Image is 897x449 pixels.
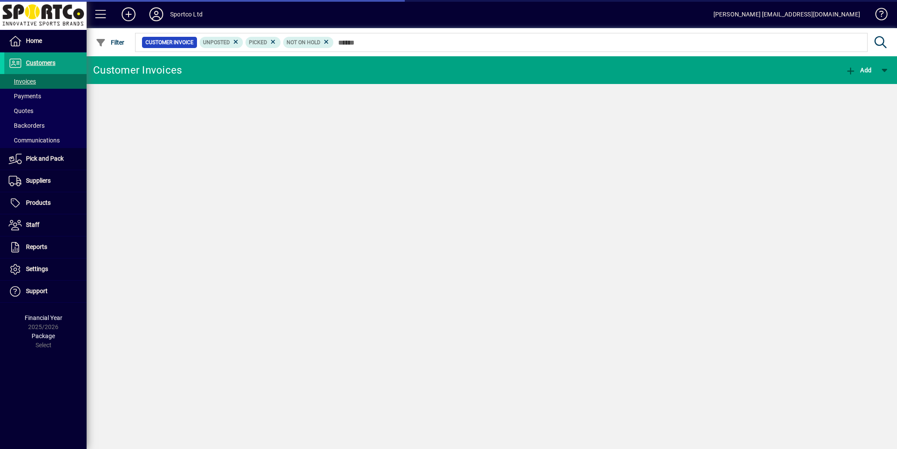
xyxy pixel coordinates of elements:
[4,74,87,89] a: Invoices
[26,177,51,184] span: Suppliers
[4,118,87,133] a: Backorders
[9,122,45,129] span: Backorders
[96,39,125,46] span: Filter
[4,103,87,118] a: Quotes
[32,333,55,339] span: Package
[283,37,334,48] mat-chip: Hold Status: Not On Hold
[287,39,320,45] span: Not On Hold
[26,243,47,250] span: Reports
[249,39,267,45] span: Picked
[94,35,127,50] button: Filter
[713,7,860,21] div: [PERSON_NAME] [EMAIL_ADDRESS][DOMAIN_NAME]
[245,37,281,48] mat-chip: Picking Status: Picked
[4,170,87,192] a: Suppliers
[4,89,87,103] a: Payments
[4,236,87,258] a: Reports
[9,78,36,85] span: Invoices
[845,67,871,74] span: Add
[26,265,48,272] span: Settings
[9,137,60,144] span: Communications
[115,6,142,22] button: Add
[4,258,87,280] a: Settings
[4,133,87,148] a: Communications
[145,38,194,47] span: Customer Invoice
[142,6,170,22] button: Profile
[203,39,230,45] span: Unposted
[4,214,87,236] a: Staff
[26,287,48,294] span: Support
[869,2,886,30] a: Knowledge Base
[26,155,64,162] span: Pick and Pack
[26,37,42,44] span: Home
[4,148,87,170] a: Pick and Pack
[4,30,87,52] a: Home
[26,221,39,228] span: Staff
[4,192,87,214] a: Products
[26,59,55,66] span: Customers
[4,281,87,302] a: Support
[26,199,51,206] span: Products
[25,314,62,321] span: Financial Year
[170,7,203,21] div: Sportco Ltd
[200,37,243,48] mat-chip: Customer Invoice Status: Unposted
[9,93,41,100] span: Payments
[843,62,874,78] button: Add
[9,107,33,114] span: Quotes
[93,63,182,77] div: Customer Invoices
